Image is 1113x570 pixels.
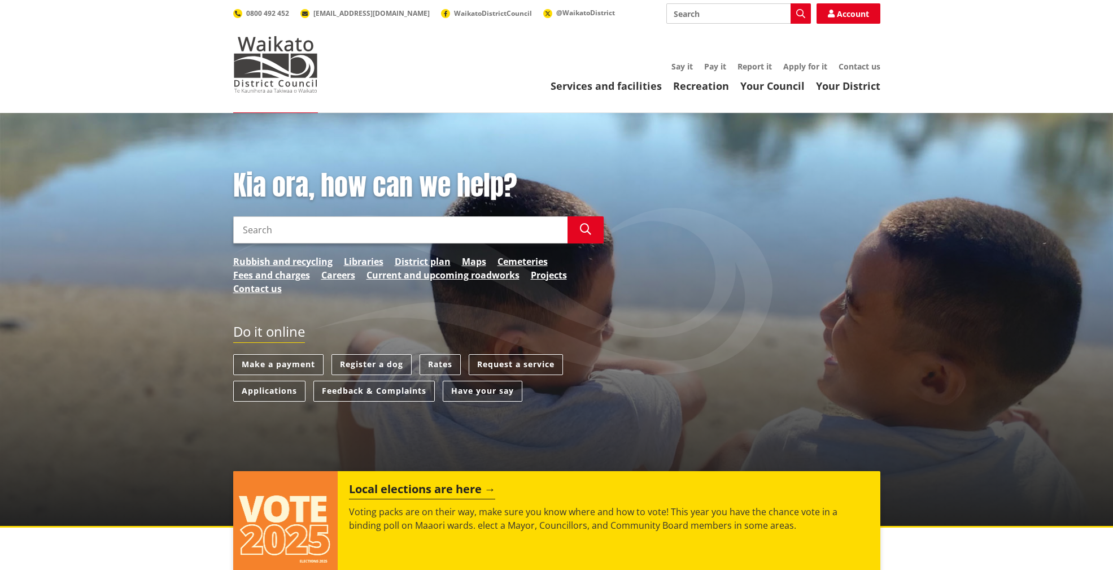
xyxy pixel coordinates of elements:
a: Say it [671,61,693,72]
a: Current and upcoming roadworks [366,268,520,282]
a: Contact us [839,61,880,72]
img: Waikato District Council - Te Kaunihera aa Takiwaa o Waikato [233,36,318,93]
input: Search input [666,3,811,24]
a: Projects [531,268,567,282]
span: [EMAIL_ADDRESS][DOMAIN_NAME] [313,8,430,18]
a: Pay it [704,61,726,72]
a: Rubbish and recycling [233,255,333,268]
a: 0800 492 452 [233,8,289,18]
p: Voting packs are on their way, make sure you know where and how to vote! This year you have the c... [349,505,868,532]
a: Careers [321,268,355,282]
h2: Local elections are here [349,482,495,499]
a: Applications [233,381,305,402]
a: Have your say [443,381,522,402]
a: Request a service [469,354,563,375]
h2: Do it online [233,324,305,343]
a: Make a payment [233,354,324,375]
a: Apply for it [783,61,827,72]
a: Feedback & Complaints [313,381,435,402]
a: Rates [420,354,461,375]
a: [EMAIL_ADDRESS][DOMAIN_NAME] [300,8,430,18]
span: WaikatoDistrictCouncil [454,8,532,18]
a: Recreation [673,79,729,93]
a: Account [817,3,880,24]
a: @WaikatoDistrict [543,8,615,18]
a: District plan [395,255,451,268]
a: Libraries [344,255,383,268]
a: Fees and charges [233,268,310,282]
span: @WaikatoDistrict [556,8,615,18]
a: Your Council [740,79,805,93]
input: Search input [233,216,568,243]
a: WaikatoDistrictCouncil [441,8,532,18]
a: Maps [462,255,486,268]
h1: Kia ora, how can we help? [233,169,604,202]
a: Report it [737,61,772,72]
span: 0800 492 452 [246,8,289,18]
a: Your District [816,79,880,93]
a: Register a dog [331,354,412,375]
a: Cemeteries [497,255,548,268]
a: Contact us [233,282,282,295]
a: Services and facilities [551,79,662,93]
